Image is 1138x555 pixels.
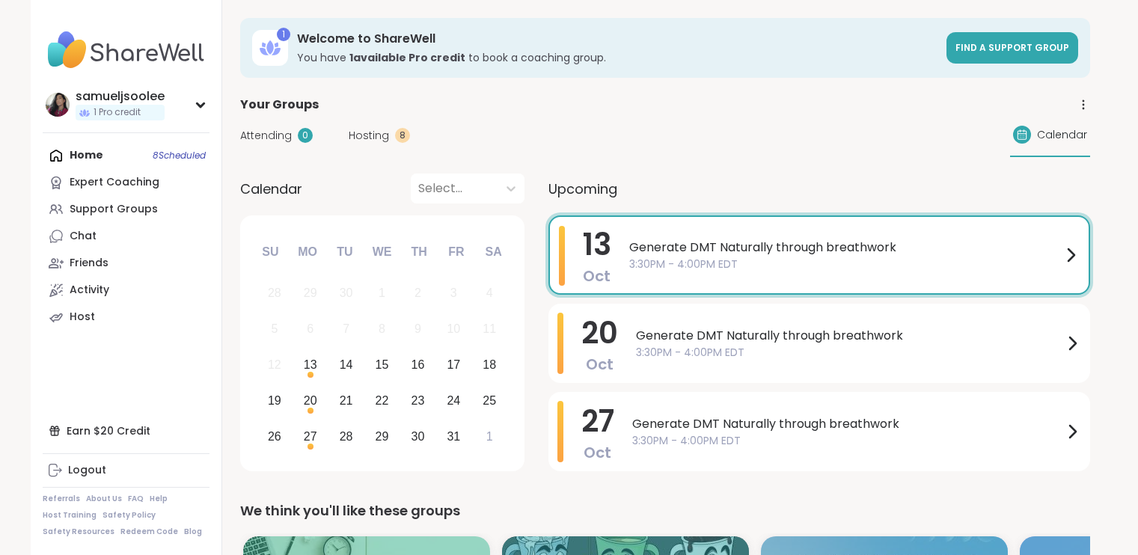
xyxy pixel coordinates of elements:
a: Logout [43,457,209,484]
div: Not available Thursday, October 9th, 2025 [402,313,434,346]
a: FAQ [128,494,144,504]
a: Blog [184,527,202,537]
div: 28 [268,283,281,303]
span: Oct [584,442,611,463]
span: 27 [581,400,614,442]
div: Friends [70,256,108,271]
div: 30 [340,283,353,303]
div: Mo [291,236,324,269]
div: 26 [268,426,281,447]
div: 31 [447,426,460,447]
div: 15 [376,355,389,375]
span: Oct [583,266,611,286]
div: Support Groups [70,202,158,217]
a: Find a support group [946,32,1078,64]
div: Not available Tuesday, October 7th, 2025 [330,313,362,346]
span: Hosting [349,128,389,144]
a: Expert Coaching [43,169,209,196]
div: 17 [447,355,460,375]
div: Fr [440,236,473,269]
div: 24 [447,390,460,411]
div: Choose Thursday, October 30th, 2025 [402,420,434,453]
div: 11 [483,319,496,339]
div: 16 [412,355,425,375]
div: Not available Sunday, September 28th, 2025 [259,277,291,310]
div: We think you'll like these groups [240,500,1090,521]
div: Not available Saturday, October 4th, 2025 [474,277,506,310]
div: Not available Wednesday, October 8th, 2025 [366,313,398,346]
div: 30 [412,426,425,447]
img: samueljsoolee [46,93,70,117]
div: Choose Sunday, October 19th, 2025 [259,384,291,417]
div: Not available Thursday, October 2nd, 2025 [402,277,434,310]
h3: You have to book a coaching group. [297,50,937,65]
span: Calendar [240,179,302,199]
a: About Us [86,494,122,504]
div: 4 [486,283,493,303]
a: Friends [43,250,209,277]
div: Choose Friday, October 17th, 2025 [438,349,470,381]
div: 3 [450,283,457,303]
div: Not available Monday, September 29th, 2025 [294,277,326,310]
div: 7 [343,319,349,339]
div: Choose Sunday, October 26th, 2025 [259,420,291,453]
span: 3:30PM - 4:00PM EDT [636,345,1063,361]
div: Not available Sunday, October 5th, 2025 [259,313,291,346]
div: 12 [268,355,281,375]
div: 1 [486,426,493,447]
div: 2 [414,283,421,303]
div: Chat [70,229,97,244]
span: 3:30PM - 4:00PM EDT [632,433,1063,449]
span: Generate DMT Naturally through breathwork [636,327,1063,345]
div: Choose Friday, October 31st, 2025 [438,420,470,453]
span: Find a support group [955,41,1069,54]
div: 5 [271,319,278,339]
div: Not available Wednesday, October 1st, 2025 [366,277,398,310]
a: Chat [43,223,209,250]
span: 13 [583,224,611,266]
div: Su [254,236,287,269]
div: 9 [414,319,421,339]
span: Oct [586,354,614,375]
div: 0 [298,128,313,143]
div: Not available Saturday, October 11th, 2025 [474,313,506,346]
div: Choose Wednesday, October 15th, 2025 [366,349,398,381]
div: 21 [340,390,353,411]
div: Choose Saturday, October 25th, 2025 [474,384,506,417]
a: Host [43,304,209,331]
div: 1 [277,28,290,41]
div: 14 [340,355,353,375]
a: Host Training [43,510,97,521]
div: month 2025-10 [257,275,507,454]
div: Th [403,236,435,269]
h3: Welcome to ShareWell [297,31,937,47]
div: Choose Saturday, November 1st, 2025 [474,420,506,453]
a: Help [150,494,168,504]
div: 23 [412,390,425,411]
span: Calendar [1037,127,1087,143]
div: Not available Sunday, October 12th, 2025 [259,349,291,381]
div: Earn $20 Credit [43,417,209,444]
div: Choose Thursday, October 23rd, 2025 [402,384,434,417]
span: Upcoming [548,179,617,199]
div: Not available Friday, October 3rd, 2025 [438,277,470,310]
a: Referrals [43,494,80,504]
div: Not available Friday, October 10th, 2025 [438,313,470,346]
div: Logout [68,463,106,478]
div: Choose Thursday, October 16th, 2025 [402,349,434,381]
div: Tu [328,236,361,269]
div: samueljsoolee [76,88,165,105]
span: Generate DMT Naturally through breathwork [632,415,1063,433]
div: Choose Monday, October 27th, 2025 [294,420,326,453]
span: 3:30PM - 4:00PM EDT [629,257,1062,272]
div: 29 [376,426,389,447]
div: 29 [304,283,317,303]
div: 10 [447,319,460,339]
a: Redeem Code [120,527,178,537]
div: 13 [304,355,317,375]
span: Your Groups [240,96,319,114]
div: Choose Monday, October 20th, 2025 [294,384,326,417]
div: Choose Tuesday, October 21st, 2025 [330,384,362,417]
span: 1 Pro credit [94,106,141,119]
div: 25 [483,390,496,411]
